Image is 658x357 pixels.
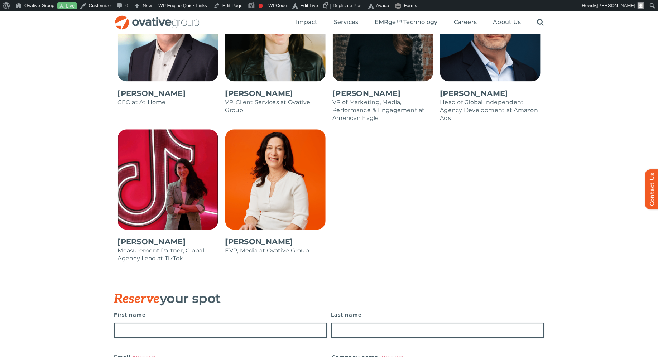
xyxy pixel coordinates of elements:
[114,291,508,306] h3: your spot
[114,15,200,21] a: OG_Full_horizontal_RGB
[597,3,635,8] span: [PERSON_NAME]
[118,247,218,262] p: Measurement Partner, Global Agency Lead at TikTok
[118,129,218,230] img: Meredith Zhang
[225,129,326,230] img: Annie Zipfel
[333,88,433,98] p: [PERSON_NAME]
[57,2,77,10] a: Live
[334,19,359,26] a: Services
[493,19,521,26] span: About Us
[440,98,541,122] p: Head of Global Independent Agency Development at Amazon Ads
[493,19,521,26] a: About Us
[375,19,438,26] a: EMRge™ Technology
[454,19,477,26] span: Careers
[454,19,477,26] a: Careers
[537,19,544,26] a: Search
[225,247,326,255] p: EVP, Media at Ovative Group
[375,19,438,26] span: EMRge™ Technology
[331,310,544,320] label: Last name
[296,19,317,26] a: Impact
[334,19,359,26] span: Services
[259,4,263,8] div: Focus keyphrase not set
[118,98,218,106] p: CEO at At Home
[333,98,433,122] p: VP of Marketing, Media, Performance & Engagement at American Eagle
[114,310,327,320] label: First name
[114,291,160,307] span: Reserve
[118,88,218,98] p: [PERSON_NAME]
[118,237,218,247] p: [PERSON_NAME]
[225,88,326,98] p: [PERSON_NAME]
[225,98,326,114] p: VP, Client Services at Ovative Group
[440,88,541,98] p: [PERSON_NAME]
[296,19,317,26] span: Impact
[296,11,544,34] nav: Menu
[225,237,326,247] p: [PERSON_NAME]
